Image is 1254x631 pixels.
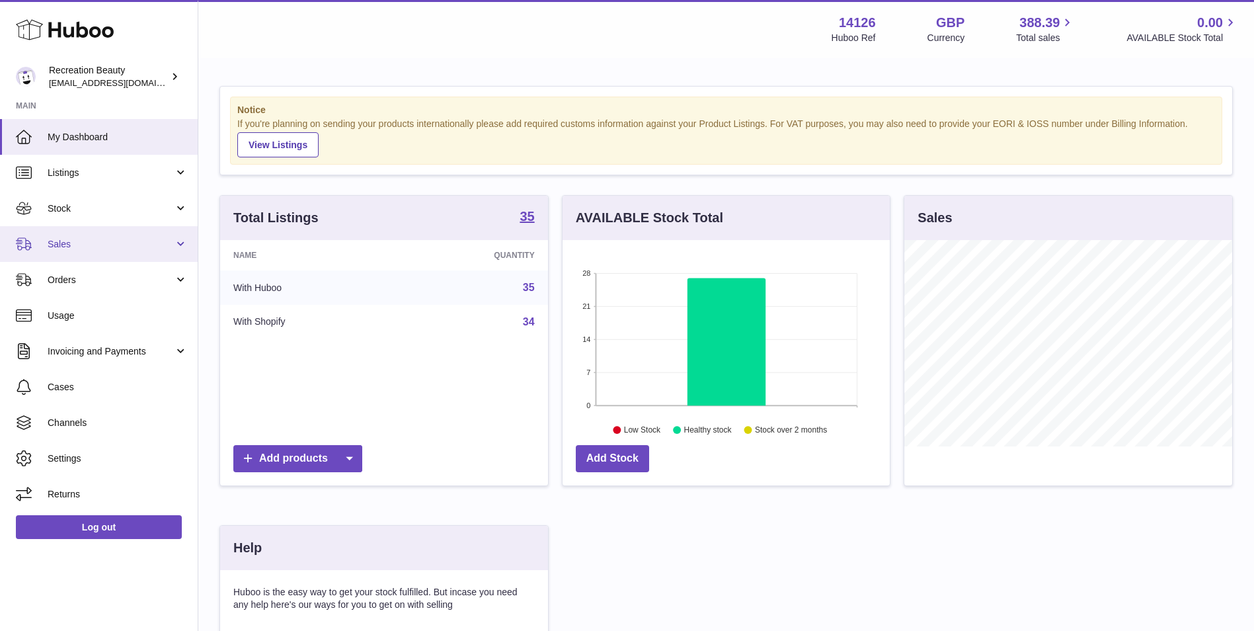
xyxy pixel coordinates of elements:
[220,240,397,271] th: Name
[586,401,590,409] text: 0
[520,210,534,223] strong: 35
[576,209,723,227] h3: AVAILABLE Stock Total
[16,515,182,539] a: Log out
[233,539,262,557] h3: Help
[220,305,397,339] td: With Shopify
[233,586,535,611] p: Huboo is the easy way to get your stock fulfilled. But incase you need any help here's our ways f...
[48,202,174,215] span: Stock
[832,32,876,44] div: Huboo Ref
[839,14,876,32] strong: 14126
[684,425,732,435] text: Healthy stock
[49,77,194,88] span: [EMAIL_ADDRESS][DOMAIN_NAME]
[48,452,188,465] span: Settings
[48,131,188,144] span: My Dashboard
[1016,14,1075,44] a: 388.39 Total sales
[48,381,188,394] span: Cases
[48,274,174,286] span: Orders
[1019,14,1060,32] span: 388.39
[48,345,174,358] span: Invoicing and Payments
[48,488,188,501] span: Returns
[233,209,319,227] h3: Total Listings
[237,118,1215,157] div: If you're planning on sending your products internationally please add required customs informati...
[1016,32,1075,44] span: Total sales
[576,445,649,472] a: Add Stock
[624,425,661,435] text: Low Stock
[582,302,590,310] text: 21
[523,282,535,293] a: 35
[16,67,36,87] img: customercare@recreationbeauty.com
[48,417,188,429] span: Channels
[220,271,397,305] td: With Huboo
[48,167,174,179] span: Listings
[523,316,535,327] a: 34
[237,132,319,157] a: View Listings
[586,368,590,376] text: 7
[1126,32,1238,44] span: AVAILABLE Stock Total
[918,209,952,227] h3: Sales
[49,64,168,89] div: Recreation Beauty
[520,210,534,226] a: 35
[233,445,362,472] a: Add products
[582,269,590,277] text: 28
[48,310,188,322] span: Usage
[237,104,1215,116] strong: Notice
[1197,14,1223,32] span: 0.00
[48,238,174,251] span: Sales
[397,240,547,271] th: Quantity
[755,425,827,435] text: Stock over 2 months
[1126,14,1238,44] a: 0.00 AVAILABLE Stock Total
[927,32,965,44] div: Currency
[936,14,964,32] strong: GBP
[582,335,590,343] text: 14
